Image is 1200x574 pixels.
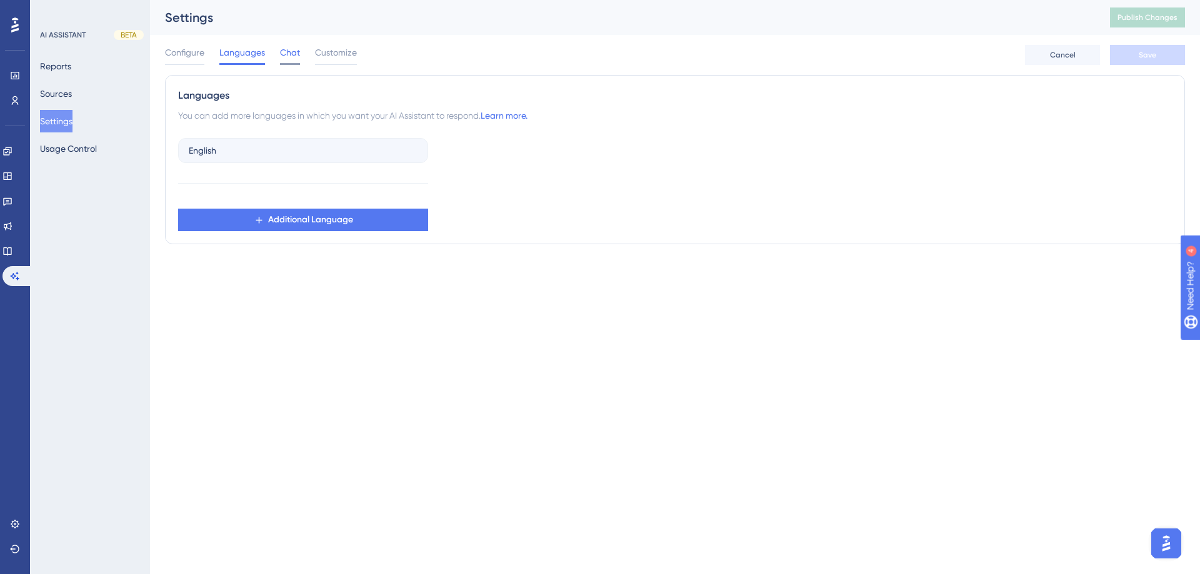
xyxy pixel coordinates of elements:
a: Learn more. [481,111,527,121]
div: You can add more languages in which you want your AI Assistant to respond. [178,108,1172,123]
div: 4 [87,6,91,16]
span: Cancel [1050,50,1076,60]
button: Publish Changes [1110,7,1185,27]
button: Settings [40,110,72,132]
span: Publish Changes [1117,12,1177,22]
button: Save [1110,45,1185,65]
span: Save [1139,50,1156,60]
div: AI ASSISTANT [40,30,86,40]
button: Reports [40,55,71,77]
button: Cancel [1025,45,1100,65]
button: Usage Control [40,137,97,160]
span: Additional Language [268,212,353,227]
span: Chat [280,45,300,60]
span: Need Help? [29,3,78,18]
div: BETA [114,30,144,40]
span: Customize [315,45,357,60]
div: Settings [165,9,1079,26]
button: Sources [40,82,72,105]
span: Configure [165,45,204,60]
span: English [189,143,216,158]
iframe: UserGuiding AI Assistant Launcher [1147,525,1185,562]
button: Additional Language [178,209,428,231]
span: Languages [219,45,265,60]
div: Languages [178,88,1172,103]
